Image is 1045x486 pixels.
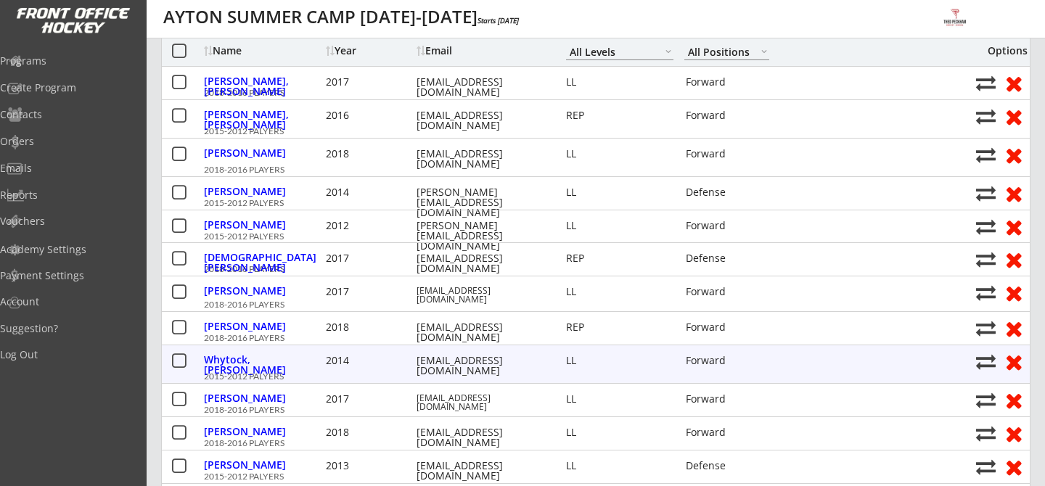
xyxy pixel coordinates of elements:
div: LL [566,187,673,197]
div: [EMAIL_ADDRESS][DOMAIN_NAME] [417,77,547,97]
div: Email [417,46,547,56]
div: 2018 [326,427,413,437]
div: [EMAIL_ADDRESS][DOMAIN_NAME] [417,253,547,273]
div: Defense [686,461,771,471]
button: Remove from roster (no refund) [1000,215,1027,238]
div: [PERSON_NAME] [204,460,322,470]
button: Move player [976,145,996,165]
div: [EMAIL_ADDRESS][DOMAIN_NAME] [417,110,547,131]
div: 2015-2012 PALYERS [204,199,968,207]
em: Starts [DATE] [478,15,519,25]
div: 2018-2016 PLAYERS [204,165,968,174]
div: 2018-2016 PLAYERS [204,334,968,342]
div: [EMAIL_ADDRESS][DOMAIN_NAME] [417,394,547,411]
div: 2017 [326,253,413,263]
div: [PERSON_NAME] [204,393,322,403]
div: 2017 [326,77,413,87]
div: LL [566,394,673,404]
div: [EMAIL_ADDRESS][DOMAIN_NAME] [417,461,547,481]
div: [PERSON_NAME], [PERSON_NAME] [204,76,322,96]
div: 2018 [326,149,413,159]
div: 2014 [326,187,413,197]
div: Year [326,46,413,56]
div: LL [566,287,673,297]
div: [EMAIL_ADDRESS][DOMAIN_NAME] [417,149,547,169]
div: LL [566,355,673,366]
div: Whytock, [PERSON_NAME] [204,355,322,375]
button: Remove from roster (no refund) [1000,144,1027,166]
div: REP [566,253,673,263]
div: 2018-2016 PLAYERS [204,439,968,448]
div: Forward [686,322,771,332]
button: Move player [976,352,996,371]
div: LL [566,149,673,159]
div: [PERSON_NAME] [204,427,322,437]
div: 2018-2016 PLAYERS [204,300,968,309]
div: 2017 [326,394,413,404]
div: 2018-2016 PLAYERS [204,88,968,97]
div: Forward [686,77,771,87]
button: Remove from roster (no refund) [1000,456,1027,478]
div: 2012 [326,221,413,231]
div: Forward [686,355,771,366]
button: Move player [976,318,996,338]
div: REP [566,110,673,120]
button: Move player [976,184,996,203]
div: [PERSON_NAME][EMAIL_ADDRESS][DOMAIN_NAME] [417,221,547,251]
div: [EMAIL_ADDRESS][DOMAIN_NAME] [417,427,547,448]
button: Remove from roster (no refund) [1000,248,1027,271]
div: 2016 [326,110,413,120]
div: 2015-2012 PALYERS [204,372,968,381]
div: [EMAIL_ADDRESS][DOMAIN_NAME] [417,322,547,342]
div: Forward [686,427,771,437]
div: Forward [686,149,771,159]
div: 2017 [326,287,413,297]
div: Forward [686,221,771,231]
div: LL [566,461,673,471]
button: Move player [976,283,996,302]
div: 2018-2016 PLAYERS [204,405,968,414]
button: Remove from roster (no refund) [1000,182,1027,205]
div: REP [566,322,673,332]
button: Move player [976,73,996,93]
div: [PERSON_NAME] [204,220,322,230]
button: Move player [976,424,996,443]
button: Remove from roster (no refund) [1000,105,1027,128]
div: Forward [686,110,771,120]
button: Remove from roster (no refund) [1000,350,1027,373]
div: 2013 [326,461,413,471]
div: [PERSON_NAME] [204,148,322,158]
div: Forward [686,394,771,404]
div: [PERSON_NAME] [204,186,322,197]
div: Forward [686,287,771,297]
div: [EMAIL_ADDRESS][DOMAIN_NAME] [417,287,547,304]
div: 2015-2012 PALYERS [204,232,968,241]
div: [PERSON_NAME] [204,286,322,296]
div: Name [204,46,322,56]
button: Move player [976,217,996,236]
button: Move player [976,250,996,269]
div: [PERSON_NAME][EMAIL_ADDRESS][DOMAIN_NAME] [417,187,547,218]
button: Move player [976,390,996,410]
div: LL [566,427,673,437]
button: Move player [976,107,996,126]
button: Move player [976,457,996,477]
div: 2015-2012 PALYERS [204,472,968,481]
button: Remove from roster (no refund) [1000,72,1027,94]
div: 2018-2016 PLAYERS [204,265,968,273]
div: Options [976,46,1028,56]
div: 2014 [326,355,413,366]
div: [PERSON_NAME] [204,321,322,331]
button: Remove from roster (no refund) [1000,281,1027,304]
div: [DEMOGRAPHIC_DATA][PERSON_NAME] [204,252,322,273]
div: Defense [686,187,771,197]
button: Remove from roster (no refund) [1000,389,1027,411]
div: LL [566,77,673,87]
button: Remove from roster (no refund) [1000,317,1027,339]
div: 2018 [326,322,413,332]
div: [PERSON_NAME], [PERSON_NAME] [204,110,322,130]
div: LL [566,221,673,231]
div: Defense [686,253,771,263]
div: [EMAIL_ADDRESS][DOMAIN_NAME] [417,355,547,376]
button: Remove from roster (no refund) [1000,422,1027,445]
